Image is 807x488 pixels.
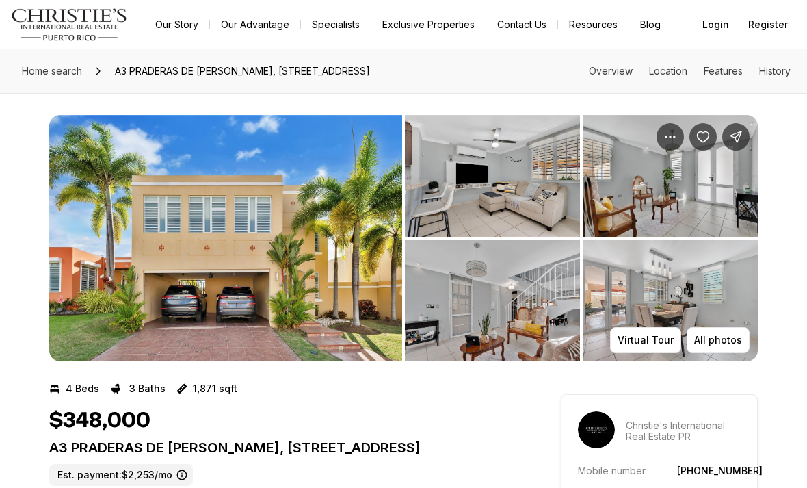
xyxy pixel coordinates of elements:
button: Save Property: A3 PRADERAS DE NAVARRO, CALLE AGUAMARINA [689,123,717,151]
button: View image gallery [583,240,758,361]
a: Skip to: History [759,65,791,77]
span: Register [748,19,788,30]
a: Blog [629,15,672,34]
p: 4 Beds [66,383,99,394]
button: Contact Us [486,15,557,34]
p: 3 Baths [129,383,166,394]
button: Share Property: A3 PRADERAS DE NAVARRO, CALLE AGUAMARINA [722,123,750,151]
p: Mobile number [578,465,646,476]
button: All photos [687,327,750,353]
button: Login [694,11,737,38]
button: View image gallery [405,115,580,237]
p: Virtual Tour [618,335,674,346]
a: Home search [16,60,88,82]
p: All photos [694,335,742,346]
a: Skip to: Location [649,65,687,77]
h1: $348,000 [49,408,150,434]
a: Our Advantage [210,15,300,34]
p: A3 PRADERAS DE [PERSON_NAME], [STREET_ADDRESS] [49,439,512,456]
a: Our Story [144,15,209,34]
button: Virtual Tour [610,327,681,353]
a: Resources [558,15,629,34]
img: logo [11,8,128,41]
nav: Page section menu [589,66,791,77]
span: Home search [22,65,82,77]
label: Est. payment: $2,253/mo [49,464,193,486]
button: View image gallery [49,115,402,361]
button: View image gallery [583,115,758,237]
p: 1,871 sqft [193,383,237,394]
li: 1 of 6 [49,115,402,361]
button: Property options [657,123,684,151]
span: Login [702,19,729,30]
a: Specialists [301,15,371,34]
button: View image gallery [405,240,580,361]
button: 3 Baths [110,378,166,400]
a: Skip to: Features [704,65,743,77]
li: 2 of 6 [405,115,758,361]
div: Listing Photos [49,115,758,361]
span: A3 PRADERAS DE [PERSON_NAME], [STREET_ADDRESS] [109,60,375,82]
a: Skip to: Overview [589,65,633,77]
button: Register [740,11,796,38]
a: Exclusive Properties [371,15,486,34]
